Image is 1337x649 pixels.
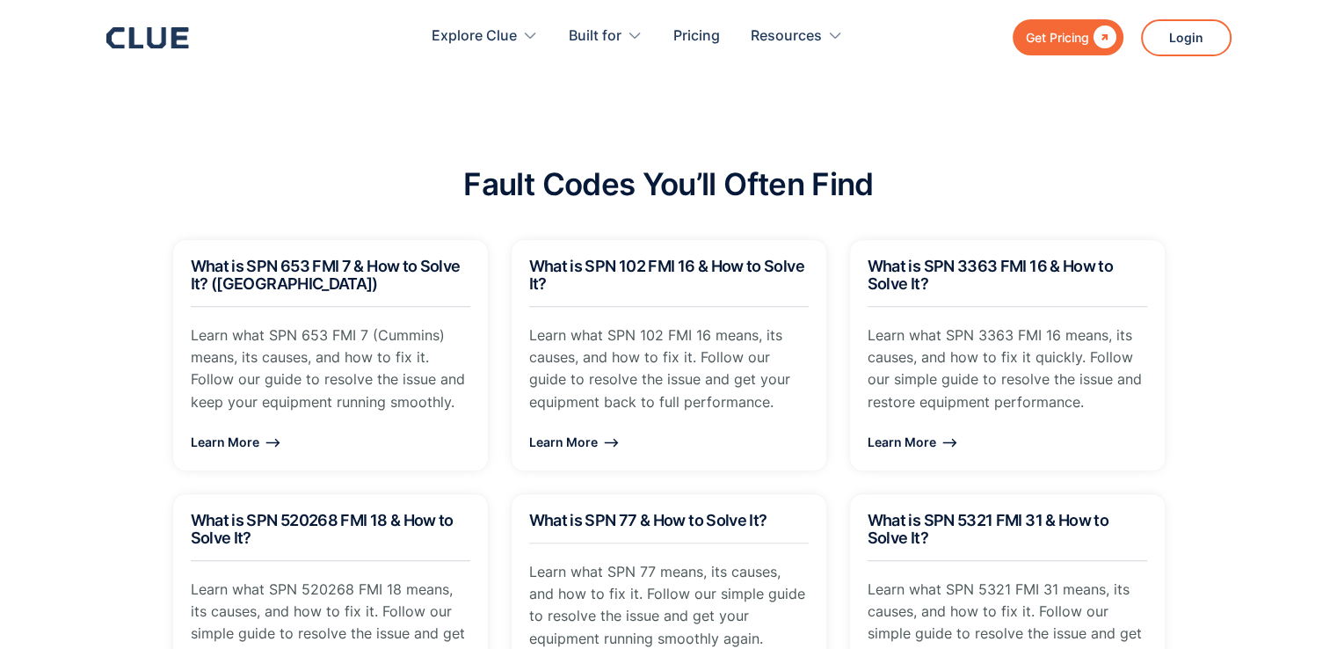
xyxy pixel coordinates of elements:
[529,258,809,293] h2: What is SPN 102 FMI 16 & How to Solve It?
[849,239,1166,471] a: What is SPN 3363 FMI 16 & How to Solve It?Learn what SPN 3363 FMI 16 means, its causes, and how t...
[172,239,489,471] a: What is SPN 653 FMI 7 & How to Solve It? ([GEOGRAPHIC_DATA])Learn what SPN 653 FMI 7 (Cummins) me...
[1013,19,1123,55] a: Get Pricing
[511,239,827,471] a: What is SPN 102 FMI 16 & How to Solve It?Learn what SPN 102 FMI 16 means, its causes, and how to ...
[432,9,517,64] div: Explore Clue
[432,9,538,64] div: Explore Clue
[191,431,470,453] div: Learn More ⟶
[529,512,809,529] h2: What is SPN 77 & How to Solve It?
[868,512,1147,547] h2: What is SPN 5321 FMI 31 & How to Solve It?
[529,431,809,453] div: Learn More ⟶
[191,258,470,293] h2: What is SPN 653 FMI 7 & How to Solve It? ([GEOGRAPHIC_DATA])
[1089,26,1116,48] div: 
[191,512,470,547] h2: What is SPN 520268 FMI 18 & How to Solve It?
[868,258,1147,293] h2: What is SPN 3363 FMI 16 & How to Solve It?
[191,324,470,413] p: Learn what SPN 653 FMI 7 (Cummins) means, its causes, and how to fix it. Follow our guide to reso...
[751,9,822,64] div: Resources
[463,167,873,201] h2: Fault Codes You’ll Often Find
[1141,19,1232,56] a: Login
[868,431,1147,453] div: Learn More ⟶
[569,9,621,64] div: Built for
[673,9,720,64] a: Pricing
[1026,26,1089,48] div: Get Pricing
[868,324,1147,413] p: Learn what SPN 3363 FMI 16 means, its causes, and how to fix it quickly. Follow our simple guide ...
[529,324,809,413] p: Learn what SPN 102 FMI 16 means, its causes, and how to fix it. Follow our guide to resolve the i...
[569,9,643,64] div: Built for
[751,9,843,64] div: Resources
